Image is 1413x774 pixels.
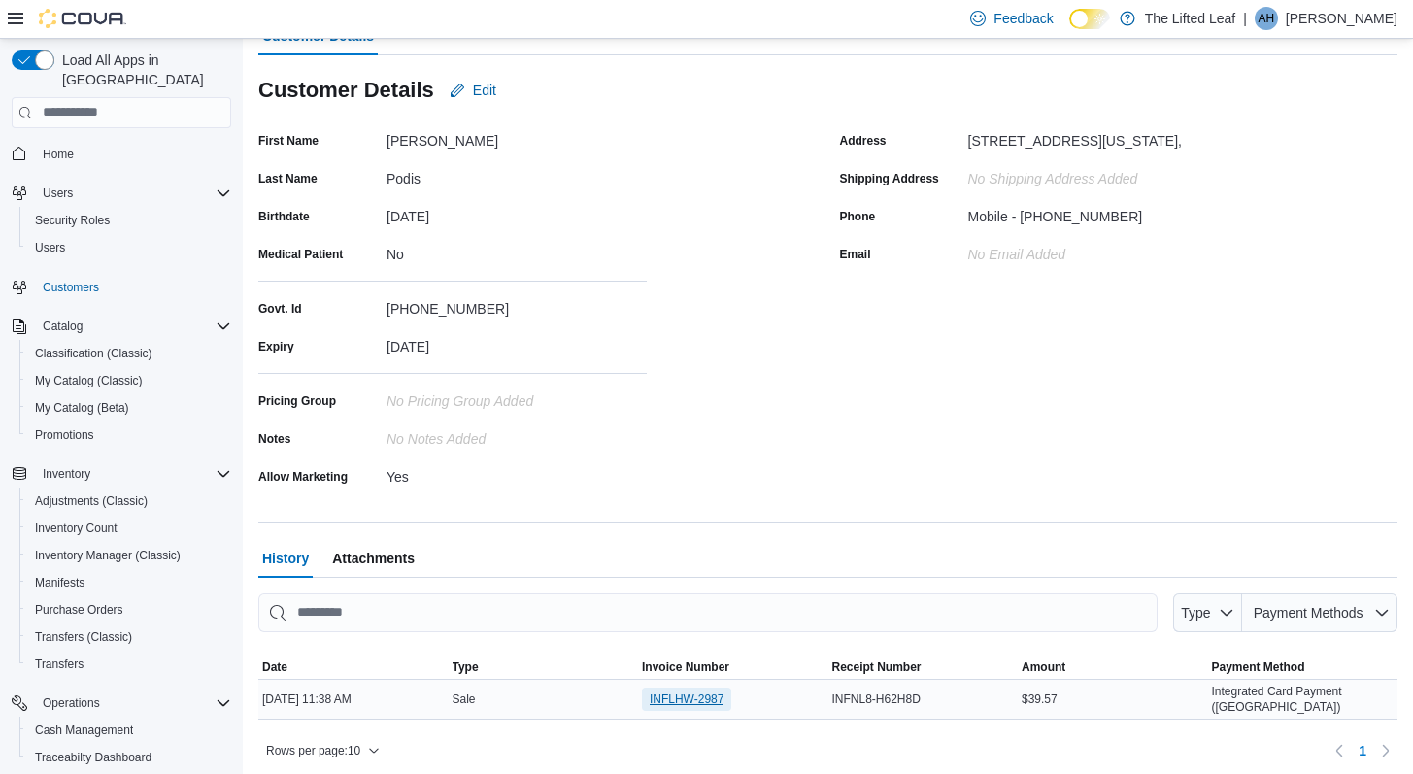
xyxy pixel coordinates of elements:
[35,400,129,416] span: My Catalog (Beta)
[1212,659,1305,675] span: Payment Method
[453,691,476,707] span: Sale
[387,423,647,447] div: No Notes added
[35,629,132,645] span: Transfers (Classic)
[832,691,921,707] span: INFNL8-H62H8D
[4,273,239,301] button: Customers
[27,544,188,567] a: Inventory Manager (Classic)
[27,598,131,622] a: Purchase Orders
[35,691,108,715] button: Operations
[19,421,239,449] button: Promotions
[19,623,239,651] button: Transfers (Classic)
[43,147,74,162] span: Home
[258,739,387,762] button: Rows per page:10
[27,342,160,365] a: Classification (Classic)
[35,373,143,388] span: My Catalog (Classic)
[35,656,84,672] span: Transfers
[19,596,239,623] button: Purchase Orders
[387,163,647,186] div: Podis
[840,209,876,224] label: Phone
[258,247,343,262] label: Medical Patient
[840,171,939,186] label: Shipping Address
[387,293,647,317] div: [PHONE_NUMBER]
[27,396,231,420] span: My Catalog (Beta)
[43,280,99,295] span: Customers
[19,488,239,515] button: Adjustments (Classic)
[968,239,1066,262] div: No Email added
[35,750,151,765] span: Traceabilty Dashboard
[39,9,126,28] img: Cova
[27,653,91,676] a: Transfers
[27,489,155,513] a: Adjustments (Classic)
[262,691,352,707] span: [DATE] 11:38 AM
[840,247,871,262] label: Email
[1018,656,1208,679] button: Amount
[27,571,92,594] a: Manifests
[387,201,647,224] div: [DATE]
[262,539,309,578] span: History
[258,171,318,186] label: Last Name
[4,460,239,488] button: Inventory
[27,369,231,392] span: My Catalog (Classic)
[35,182,81,205] button: Users
[258,339,294,354] label: Expiry
[1254,605,1363,621] span: Payment Methods
[642,688,731,711] button: INFLHW-2987
[27,653,231,676] span: Transfers
[993,9,1053,28] span: Feedback
[43,319,83,334] span: Catalog
[1173,593,1243,632] button: Type
[35,493,148,509] span: Adjustments (Classic)
[35,691,231,715] span: Operations
[35,521,118,536] span: Inventory Count
[19,394,239,421] button: My Catalog (Beta)
[19,542,239,569] button: Inventory Manager (Classic)
[266,743,360,758] span: Rows per page : 10
[19,367,239,394] button: My Catalog (Classic)
[27,236,231,259] span: Users
[35,427,94,443] span: Promotions
[258,469,348,485] label: Allow Marketing
[258,593,1158,632] input: This is a search bar. As you type, the results lower in the page will automatically filter.
[19,207,239,234] button: Security Roles
[387,331,647,354] div: [DATE]
[19,515,239,542] button: Inventory Count
[1181,605,1210,621] span: Type
[1351,735,1374,766] button: Page 1 of 1
[35,315,90,338] button: Catalog
[638,656,828,679] button: Invoice Number
[258,431,290,447] label: Notes
[27,598,231,622] span: Purchase Orders
[1259,7,1275,30] span: AH
[1145,7,1235,30] p: The Lifted Leaf
[968,125,1182,149] div: [STREET_ADDRESS][US_STATE],
[27,342,231,365] span: Classification (Classic)
[27,517,231,540] span: Inventory Count
[650,691,723,707] span: INFLHW-2987
[387,461,647,485] div: Yes
[332,539,415,578] span: Attachments
[473,81,496,100] span: Edit
[27,423,231,447] span: Promotions
[840,133,887,149] label: Address
[19,569,239,596] button: Manifests
[27,209,118,232] a: Security Roles
[1212,684,1395,715] span: Integrated Card Payment ([GEOGRAPHIC_DATA])
[1022,659,1065,675] span: Amount
[4,140,239,168] button: Home
[19,234,239,261] button: Users
[35,142,231,166] span: Home
[27,369,151,392] a: My Catalog (Classic)
[27,209,231,232] span: Security Roles
[262,659,287,675] span: Date
[35,213,110,228] span: Security Roles
[1328,739,1351,762] button: Previous page
[642,659,729,675] span: Invoice Number
[35,462,98,486] button: Inventory
[1243,7,1247,30] p: |
[27,719,231,742] span: Cash Management
[35,575,84,590] span: Manifests
[27,625,140,649] a: Transfers (Classic)
[35,602,123,618] span: Purchase Orders
[27,625,231,649] span: Transfers (Classic)
[258,301,302,317] label: Govt. Id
